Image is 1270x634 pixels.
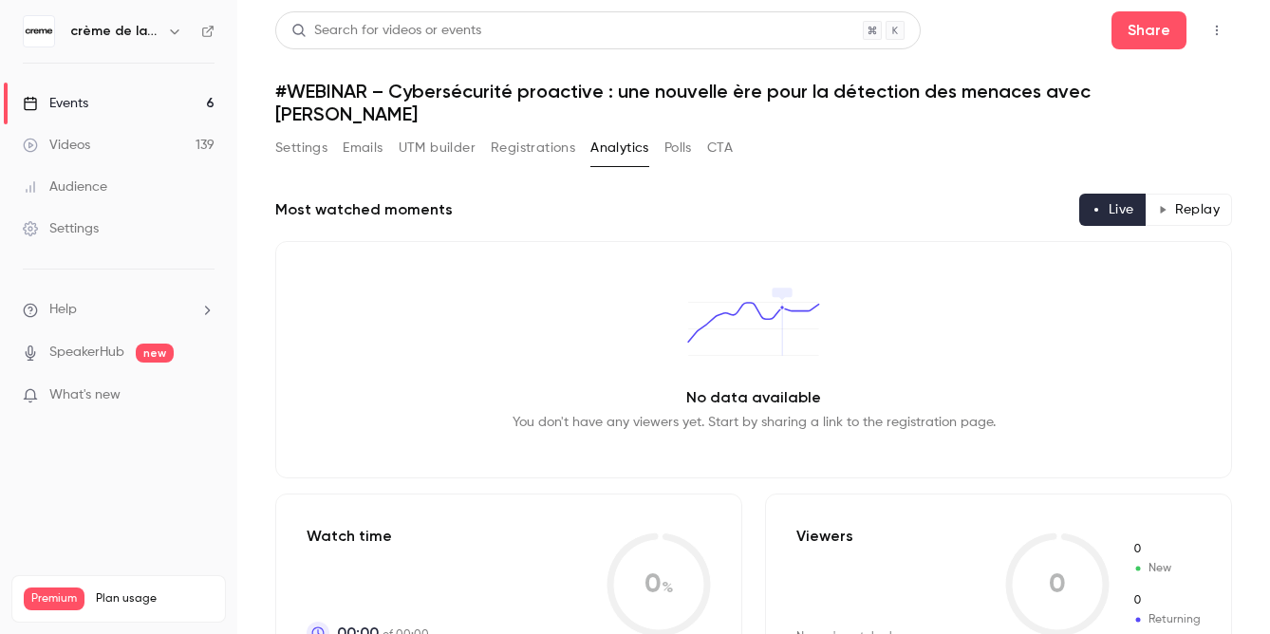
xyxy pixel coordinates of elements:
[707,133,733,163] button: CTA
[96,591,214,606] span: Plan usage
[24,16,54,47] img: crème de la crème
[291,21,481,41] div: Search for videos or events
[686,386,821,409] p: No data available
[1079,194,1147,226] button: Live
[49,343,124,363] a: SpeakerHub
[491,133,575,163] button: Registrations
[23,177,107,196] div: Audience
[664,133,692,163] button: Polls
[1132,541,1201,558] span: New
[275,198,453,221] h2: Most watched moments
[399,133,476,163] button: UTM builder
[275,80,1232,125] h1: #WEBINAR – Cybersécurité proactive : une nouvelle ère pour la détection des menaces avec [PERSON_...
[1132,560,1201,577] span: New
[136,344,174,363] span: new
[590,133,649,163] button: Analytics
[1132,592,1201,609] span: Returning
[307,525,429,548] p: Watch time
[343,133,383,163] button: Emails
[24,587,84,610] span: Premium
[796,525,853,548] p: Viewers
[1132,611,1201,628] span: Returning
[23,94,88,113] div: Events
[1111,11,1186,49] button: Share
[49,385,121,405] span: What's new
[23,219,99,238] div: Settings
[192,387,215,404] iframe: Noticeable Trigger
[23,136,90,155] div: Videos
[513,413,996,432] p: You don't have any viewers yet. Start by sharing a link to the registration page.
[49,300,77,320] span: Help
[23,300,215,320] li: help-dropdown-opener
[275,133,327,163] button: Settings
[70,22,159,41] h6: crème de la crème
[1146,194,1232,226] button: Replay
